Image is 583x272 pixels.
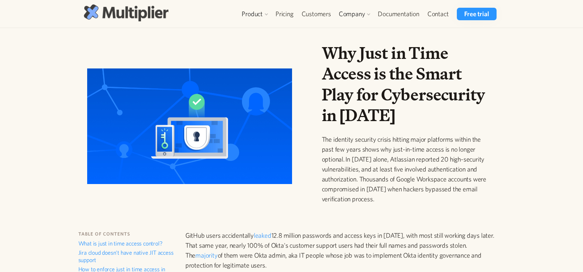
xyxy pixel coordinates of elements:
p: The identity security crisis hitting major platforms within the past few years shows why just-in-... [322,134,490,204]
a: Pricing [271,8,298,20]
a: leaked [254,232,271,239]
a: Documentation [374,8,423,20]
p: GitHub users accidentally 12.8 million passwords and access keys in [DATE], with most still worki... [185,230,500,270]
h6: table of contents [78,230,178,238]
h1: Why Just in Time Access is the Smart Play for Cybersecurity in [DATE] [322,43,490,126]
div: Company [339,10,365,18]
a: majority [195,251,217,259]
div: Product [242,10,263,18]
img: Why Just in Time Access is the Smart Play for Cybersecurity in 2025 [87,68,292,184]
div: Company [335,8,374,20]
a: Customers [298,8,335,20]
a: What is just in time access control? [78,240,178,249]
a: Free trial [457,8,496,20]
div: Product [238,8,271,20]
a: Jira cloud doesn't have native JIT access support [78,249,178,265]
a: Contact [423,8,453,20]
